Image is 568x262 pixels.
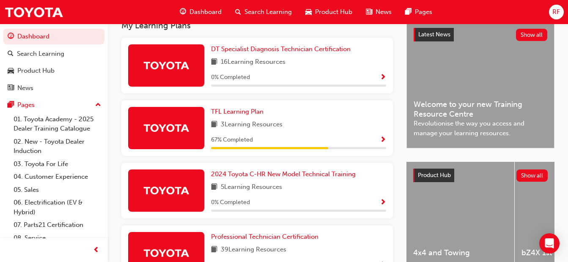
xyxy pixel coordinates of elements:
img: Trak [4,3,63,22]
button: Show all [516,169,548,182]
span: search-icon [235,7,241,17]
span: 0 % Completed [211,73,250,82]
span: news-icon [8,85,14,92]
a: Latest NewsShow allWelcome to your new Training Resource CentreRevolutionise the way you access a... [406,21,554,148]
span: DT Specialist Diagnosis Technician Certification [211,45,351,53]
a: 04. Customer Experience [10,170,104,183]
span: news-icon [366,7,372,17]
span: pages-icon [405,7,412,17]
a: 01. Toyota Academy - 2025 Dealer Training Catalogue [10,113,104,135]
span: book-icon [211,182,217,193]
span: up-icon [95,100,101,111]
span: guage-icon [180,7,186,17]
a: guage-iconDashboard [173,3,228,21]
div: Pages [17,100,35,110]
button: Show Progress [380,135,386,145]
button: Pages [3,97,104,113]
span: pages-icon [8,101,14,109]
a: 05. Sales [10,183,104,196]
button: RF [549,5,564,19]
img: Trak [143,183,189,198]
span: Product Hub [315,7,352,17]
span: 4x4 and Towing [413,248,508,258]
span: 3 Learning Resources [221,120,283,130]
a: Latest NewsShow all [414,28,547,41]
span: Professional Technician Certification [211,233,318,240]
span: book-icon [211,57,217,68]
button: Show Progress [380,197,386,208]
span: Show Progress [380,136,386,144]
span: car-icon [8,67,14,75]
span: 67 % Completed [211,135,253,145]
a: Product HubShow all [413,169,548,182]
a: TFL Learning Plan [211,107,267,117]
a: Product Hub [3,63,104,79]
a: Professional Technician Certification [211,232,322,242]
a: 08. Service [10,232,104,245]
img: Trak [143,58,189,73]
img: Trak [143,120,189,135]
a: 07. Parts21 Certification [10,218,104,232]
a: pages-iconPages [398,3,439,21]
span: guage-icon [8,33,14,41]
span: Show Progress [380,74,386,82]
a: search-iconSearch Learning [228,3,299,21]
button: Show all [516,29,548,41]
a: 06. Electrification (EV & Hybrid) [10,196,104,218]
a: news-iconNews [359,3,398,21]
span: book-icon [211,245,217,255]
button: Show Progress [380,72,386,83]
a: 02. New - Toyota Dealer Induction [10,135,104,158]
span: 5 Learning Resources [221,182,282,193]
span: 39 Learning Resources [221,245,286,255]
img: Trak [143,246,189,260]
span: prev-icon [93,245,99,256]
span: TFL Learning Plan [211,108,263,115]
span: Pages [415,7,432,17]
div: News [17,83,33,93]
a: News [3,80,104,96]
span: News [376,7,392,17]
span: search-icon [8,50,14,58]
span: Dashboard [189,7,222,17]
h3: My Learning Plans [121,21,393,30]
span: 16 Learning Resources [221,57,285,68]
span: Product Hub [418,172,451,179]
div: Product Hub [17,66,55,76]
button: DashboardSearch LearningProduct HubNews [3,27,104,97]
span: Latest News [418,31,450,38]
span: Welcome to your new Training Resource Centre [414,100,547,119]
span: Show Progress [380,199,386,207]
span: Search Learning [244,7,292,17]
a: car-iconProduct Hub [299,3,359,21]
div: Search Learning [17,49,64,59]
span: book-icon [211,120,217,130]
span: Revolutionise the way you access and manage your learning resources. [414,119,547,138]
a: Search Learning [3,46,104,62]
a: 2024 Toyota C-HR New Model Technical Training [211,169,359,179]
span: RF [552,7,560,17]
span: 0 % Completed [211,198,250,207]
span: car-icon [305,7,312,17]
div: Open Intercom Messenger [539,233,560,254]
a: Dashboard [3,29,104,44]
a: 03. Toyota For Life [10,158,104,171]
a: DT Specialist Diagnosis Technician Certification [211,44,354,54]
span: 2024 Toyota C-HR New Model Technical Training [211,170,356,178]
